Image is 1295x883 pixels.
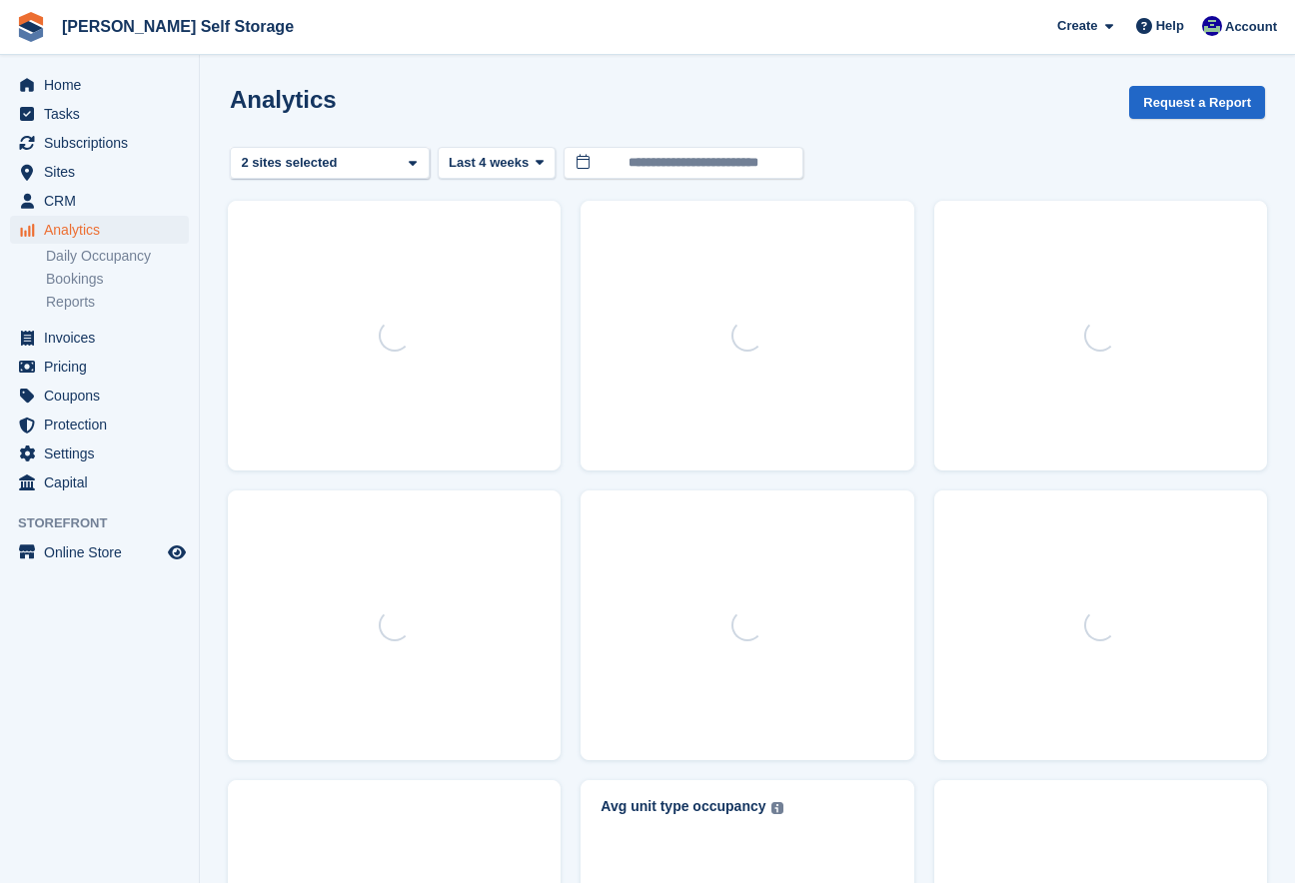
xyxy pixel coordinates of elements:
[44,353,164,381] span: Pricing
[10,158,189,186] a: menu
[10,538,189,566] a: menu
[44,468,164,496] span: Capital
[46,293,189,312] a: Reports
[601,798,765,815] div: Avg unit type occupancy
[438,147,556,180] button: Last 4 weeks
[44,71,164,99] span: Home
[44,440,164,467] span: Settings
[44,216,164,244] span: Analytics
[10,71,189,99] a: menu
[1202,16,1222,36] img: Justin Farthing
[44,129,164,157] span: Subscriptions
[18,513,199,533] span: Storefront
[44,100,164,128] span: Tasks
[10,382,189,410] a: menu
[10,468,189,496] a: menu
[1156,16,1184,36] span: Help
[10,187,189,215] a: menu
[10,353,189,381] a: menu
[10,411,189,439] a: menu
[44,538,164,566] span: Online Store
[44,158,164,186] span: Sites
[44,382,164,410] span: Coupons
[230,86,337,113] h2: Analytics
[10,129,189,157] a: menu
[1225,17,1277,37] span: Account
[10,440,189,467] a: menu
[54,10,302,43] a: [PERSON_NAME] Self Storage
[44,187,164,215] span: CRM
[449,153,529,173] span: Last 4 weeks
[1129,86,1265,119] button: Request a Report
[44,324,164,352] span: Invoices
[10,216,189,244] a: menu
[771,802,783,814] img: icon-info-grey-7440780725fd019a000dd9b08b2336e03edf1995a4989e88bcd33f0948082b44.svg
[1057,16,1097,36] span: Create
[165,540,189,564] a: Preview store
[10,100,189,128] a: menu
[238,153,345,173] div: 2 sites selected
[44,411,164,439] span: Protection
[16,12,46,42] img: stora-icon-8386f47178a22dfd0bd8f6a31ec36ba5ce8667c1dd55bd0f319d3a0aa187defe.svg
[46,270,189,289] a: Bookings
[10,324,189,352] a: menu
[46,247,189,266] a: Daily Occupancy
